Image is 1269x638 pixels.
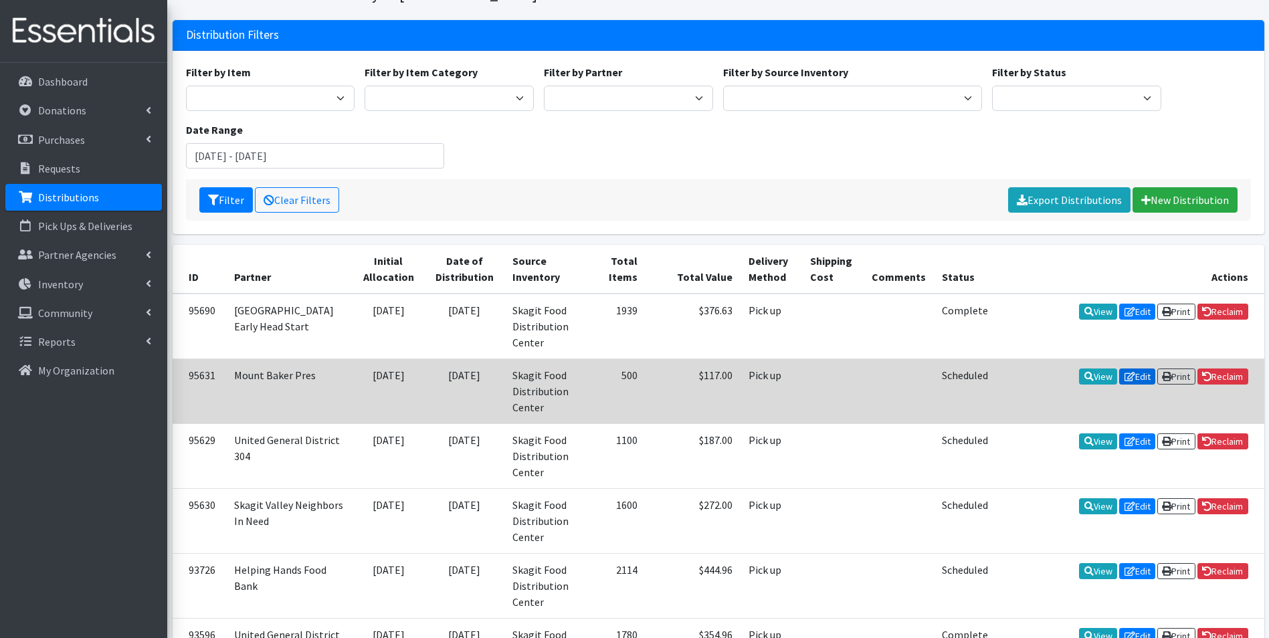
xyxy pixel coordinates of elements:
td: Skagit Food Distribution Center [504,423,590,488]
td: Pick up [741,358,802,423]
th: Total Value [646,245,741,294]
a: View [1079,433,1117,449]
td: Scheduled [934,553,996,618]
a: Community [5,300,162,326]
a: View [1079,304,1117,320]
td: [DATE] [353,358,425,423]
a: Partner Agencies [5,241,162,268]
a: My Organization [5,357,162,384]
a: Donations [5,97,162,124]
td: $272.00 [646,488,741,553]
a: Print [1157,433,1195,449]
td: Pick up [741,488,802,553]
label: Filter by Item [186,64,251,80]
a: Reclaim [1197,433,1248,449]
input: January 1, 2011 - December 31, 2011 [186,143,445,169]
a: Clear Filters [255,187,339,213]
td: Helping Hands Food Bank [226,553,353,618]
p: My Organization [38,364,114,377]
a: Export Distributions [1008,187,1131,213]
td: [DATE] [424,423,504,488]
td: Mount Baker Pres [226,358,353,423]
td: [DATE] [424,294,504,359]
td: United General District 304 [226,423,353,488]
a: Reclaim [1197,304,1248,320]
p: Pick Ups & Deliveries [38,219,132,233]
td: [DATE] [353,553,425,618]
td: Skagit Food Distribution Center [504,553,590,618]
td: Scheduled [934,358,996,423]
a: Edit [1119,304,1155,320]
a: View [1079,368,1117,385]
a: Edit [1119,433,1155,449]
td: 95630 [173,488,226,553]
p: Purchases [38,133,85,146]
th: ID [173,245,226,294]
td: 2114 [590,553,646,618]
td: [DATE] [424,488,504,553]
td: [DATE] [353,488,425,553]
p: Community [38,306,92,320]
h3: Distribution Filters [186,28,279,42]
button: Filter [199,187,253,213]
a: Pick Ups & Deliveries [5,213,162,239]
a: Reclaim [1197,563,1248,579]
a: Reclaim [1197,498,1248,514]
td: [DATE] [353,423,425,488]
label: Filter by Source Inventory [723,64,848,80]
td: 95690 [173,294,226,359]
td: [GEOGRAPHIC_DATA] Early Head Start [226,294,353,359]
img: HumanEssentials [5,9,162,54]
th: Initial Allocation [353,245,425,294]
td: $187.00 [646,423,741,488]
td: Skagit Valley Neighbors In Need [226,488,353,553]
a: Print [1157,304,1195,320]
a: Reclaim [1197,368,1248,385]
td: Pick up [741,423,802,488]
td: 95629 [173,423,226,488]
td: $444.96 [646,553,741,618]
label: Date Range [186,122,243,138]
label: Filter by Partner [544,64,622,80]
p: Distributions [38,191,99,204]
th: Status [934,245,996,294]
td: Scheduled [934,488,996,553]
td: [DATE] [424,553,504,618]
th: Comments [864,245,934,294]
a: Inventory [5,271,162,298]
a: Distributions [5,184,162,211]
a: Purchases [5,126,162,153]
td: Pick up [741,294,802,359]
th: Shipping Cost [802,245,864,294]
th: Source Inventory [504,245,590,294]
td: 93726 [173,553,226,618]
td: $117.00 [646,358,741,423]
td: $376.63 [646,294,741,359]
td: [DATE] [353,294,425,359]
td: Complete [934,294,996,359]
a: Print [1157,563,1195,579]
td: 95631 [173,358,226,423]
td: 1100 [590,423,646,488]
a: Edit [1119,368,1155,385]
p: Reports [38,335,76,348]
label: Filter by Item Category [365,64,478,80]
a: Print [1157,498,1195,514]
th: Total Items [590,245,646,294]
a: View [1079,498,1117,514]
a: Requests [5,155,162,182]
a: New Distribution [1133,187,1238,213]
td: Skagit Food Distribution Center [504,358,590,423]
label: Filter by Status [992,64,1066,80]
a: Edit [1119,563,1155,579]
td: Skagit Food Distribution Center [504,488,590,553]
td: 1600 [590,488,646,553]
th: Actions [997,245,1264,294]
td: Pick up [741,553,802,618]
td: [DATE] [424,358,504,423]
a: Edit [1119,498,1155,514]
td: Skagit Food Distribution Center [504,294,590,359]
a: View [1079,563,1117,579]
p: Requests [38,162,80,175]
a: Print [1157,368,1195,385]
